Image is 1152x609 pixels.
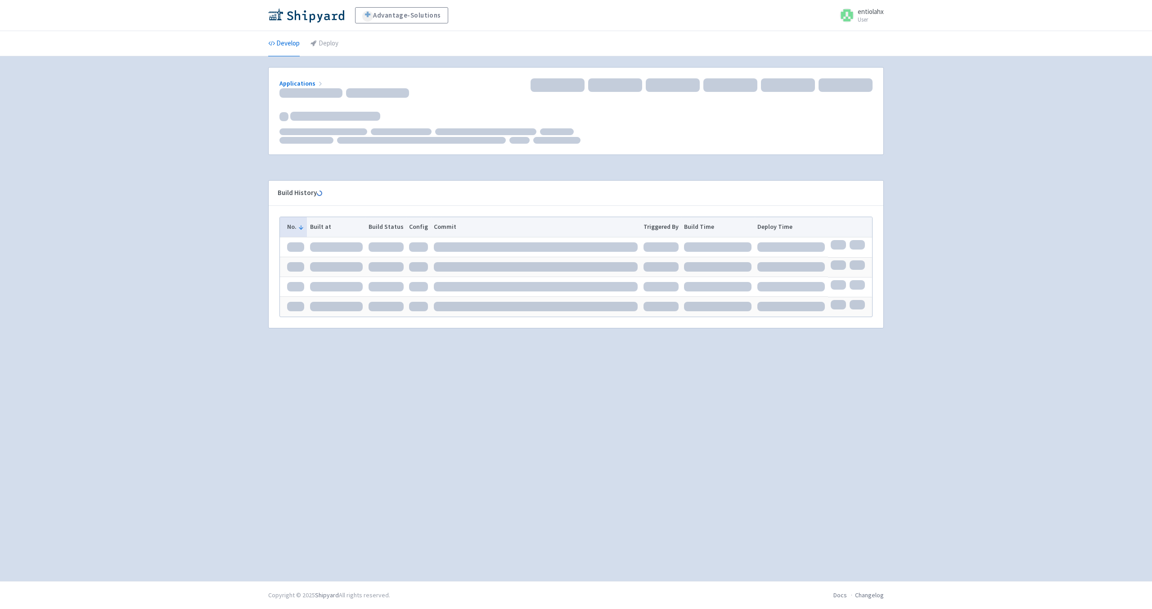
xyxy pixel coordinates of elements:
[287,222,304,232] button: No.
[307,217,365,237] th: Built at
[431,217,641,237] th: Commit
[755,217,828,237] th: Deploy Time
[640,217,681,237] th: Triggered By
[681,217,755,237] th: Build Time
[858,17,884,23] small: User
[268,31,300,56] a: Develop
[268,8,344,23] img: Shipyard logo
[855,591,884,599] a: Changelog
[355,7,448,23] a: Advantage-Solutions
[278,188,860,198] div: Build History
[406,217,431,237] th: Config
[268,591,390,600] div: Copyright © 2025 All rights reserved.
[858,7,884,16] span: entiolahx
[833,591,847,599] a: Docs
[834,8,884,23] a: entiolahx User
[365,217,406,237] th: Build Status
[279,79,324,87] a: Applications
[315,591,339,599] a: Shipyard
[310,31,338,56] a: Deploy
